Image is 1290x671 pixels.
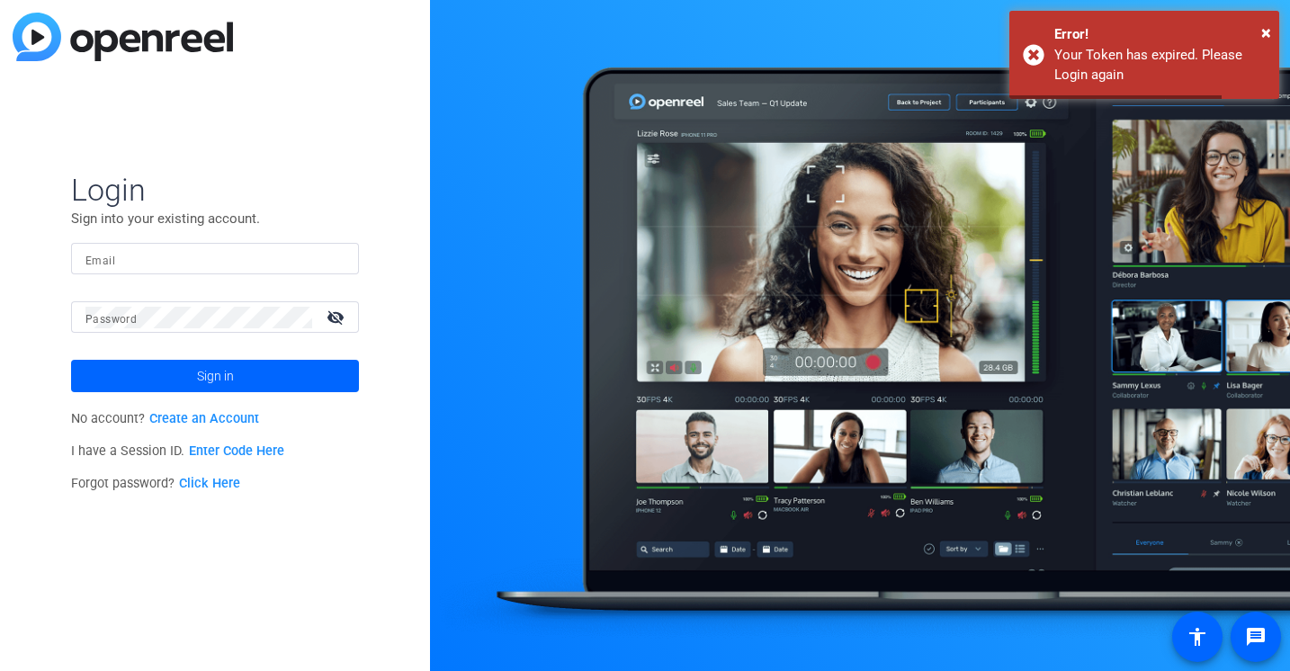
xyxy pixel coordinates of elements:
span: Login [71,171,359,209]
span: I have a Session ID. [71,443,284,459]
span: Sign in [197,353,234,398]
img: blue-gradient.svg [13,13,233,61]
a: Enter Code Here [189,443,284,459]
button: Sign in [71,360,359,392]
p: Sign into your existing account. [71,209,359,228]
mat-label: Email [85,255,115,267]
mat-icon: message [1245,626,1267,648]
mat-label: Password [85,313,137,326]
a: Create an Account [149,411,259,426]
span: Forgot password? [71,476,240,491]
button: Close [1261,19,1271,46]
span: No account? [71,411,259,426]
mat-icon: accessibility [1187,626,1208,648]
span: × [1261,22,1271,43]
input: Enter Email Address [85,248,345,270]
mat-icon: visibility_off [316,304,359,330]
div: Error! [1054,24,1266,45]
div: Your Token has expired. Please Login again [1054,45,1266,85]
a: Click Here [179,476,240,491]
